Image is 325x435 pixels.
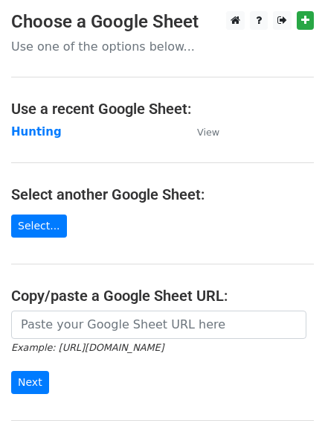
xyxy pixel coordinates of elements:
[197,127,219,138] small: View
[11,371,49,394] input: Next
[11,287,314,305] h4: Copy/paste a Google Sheet URL:
[11,100,314,118] h4: Use a recent Google Sheet:
[11,39,314,54] p: Use one of the options below...
[11,125,62,139] a: Hunting
[11,11,314,33] h3: Choose a Google Sheet
[11,185,314,203] h4: Select another Google Sheet:
[11,311,306,339] input: Paste your Google Sheet URL here
[11,342,164,353] small: Example: [URL][DOMAIN_NAME]
[11,215,67,238] a: Select...
[182,125,219,139] a: View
